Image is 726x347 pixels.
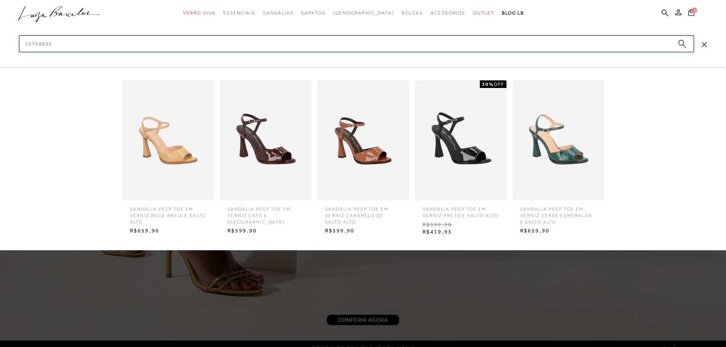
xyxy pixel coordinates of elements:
[473,10,494,16] span: Outlet
[511,80,606,237] a: SANDÁLIA PEEP TOE EM VERNIZ VERDE ESMERALDA E SALTO ALTO SANDÁLIA PEEP TOE EM VERNIZ VERDE ESMERA...
[482,82,494,87] strong: 30%
[502,10,524,16] span: BLOG LB
[494,82,504,87] span: OFF
[183,6,216,20] a: categoryNavScreenReaderText
[218,80,313,237] a: SANDÁLIA PEEP TOE EM VERNIZ CAFÉ E SALTO ALTO SANDÁLIA PEEP TOE EM VERNIZ CAFÉ E [GEOGRAPHIC_DATA...
[19,35,694,52] input: Buscar.
[686,8,697,19] button: 0
[301,10,325,16] span: Sapatos
[316,80,411,237] a: SANDÁLIA PEEP TOE EM VERNIZ CARAMELO DE SALTO ALTO SANDÁLIA PEEP TOE EM VERNIZ CARAMELO DE SALTO ...
[417,226,505,238] span: R$419,93
[220,80,311,200] img: SANDÁLIA PEEP TOE EM VERNIZ CAFÉ E SALTO ALTO
[223,6,255,20] a: categoryNavScreenReaderText
[222,200,309,225] span: SANDÁLIA PEEP TOE EM VERNIZ CAFÉ E [GEOGRAPHIC_DATA]
[473,6,494,20] a: categoryNavScreenReaderText
[417,200,505,219] span: SANDÁLIA PEEP TOE EM VERNIZ PRETO E SALTO ALTO
[333,10,394,16] span: [DEMOGRAPHIC_DATA]
[502,6,524,20] a: BLOG LB
[317,80,409,200] img: SANDÁLIA PEEP TOE EM VERNIZ CARAMELO DE SALTO ALTO
[514,200,602,225] span: SANDÁLIA PEEP TOE EM VERNIZ VERDE ESMERALDA E SALTO ALTO
[513,80,604,200] img: SANDÁLIA PEEP TOE EM VERNIZ VERDE ESMERALDA E SALTO ALTO
[124,200,212,225] span: SANDÁLIA PEEP TOE EM VERNIZ BEGE AREIA E SALTO ALTO
[319,225,407,237] span: R$599,90
[183,10,216,16] span: Verão Viva
[402,6,423,20] a: categoryNavScreenReaderText
[413,80,508,238] a: SANDÁLIA PEEP TOE EM VERNIZ PRETO E SALTO ALTO 30%OFF SANDÁLIA PEEP TOE EM VERNIZ PRETO E SALTO A...
[431,10,465,16] span: Acessórios
[402,10,423,16] span: Bolsas
[263,10,293,16] span: Sandálias
[124,225,212,237] span: R$659,90
[222,225,309,237] span: R$599,90
[417,219,505,230] span: R$599,90
[431,6,465,20] a: categoryNavScreenReaderText
[263,6,293,20] a: categoryNavScreenReaderText
[122,80,214,200] img: SANDÁLIA PEEP TOE EM VERNIZ BEGE AREIA E SALTO ALTO
[514,225,602,237] span: R$659,90
[120,80,216,237] a: SANDÁLIA PEEP TOE EM VERNIZ BEGE AREIA E SALTO ALTO SANDÁLIA PEEP TOE EM VERNIZ BEGE AREIA E SALT...
[319,200,407,225] span: SANDÁLIA PEEP TOE EM VERNIZ CARAMELO DE SALTO ALTO
[692,8,697,13] span: 0
[415,80,506,200] img: SANDÁLIA PEEP TOE EM VERNIZ PRETO E SALTO ALTO
[223,10,255,16] span: Essenciais
[333,6,394,20] a: noSubCategoriesText
[301,6,325,20] a: categoryNavScreenReaderText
